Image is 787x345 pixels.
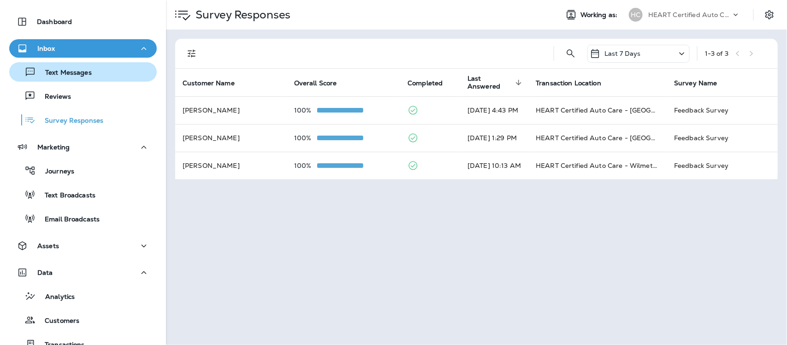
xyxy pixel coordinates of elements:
[667,152,778,179] td: Feedback Survey
[536,79,613,87] span: Transaction Location
[37,143,70,151] p: Marketing
[528,96,667,124] td: HEART Certified Auto Care - [GEOGRAPHIC_DATA]
[9,138,157,156] button: Marketing
[9,86,157,106] button: Reviews
[183,79,247,87] span: Customer Name
[36,117,103,125] p: Survey Responses
[175,124,287,152] td: [PERSON_NAME]
[36,215,100,224] p: Email Broadcasts
[37,18,72,25] p: Dashboard
[562,44,580,63] button: Search Survey Responses
[183,44,201,63] button: Filters
[528,124,667,152] td: HEART Certified Auto Care - [GEOGRAPHIC_DATA]
[9,161,157,180] button: Journeys
[294,162,317,169] p: 100%
[37,269,53,276] p: Data
[9,110,157,130] button: Survey Responses
[460,152,528,179] td: [DATE] 10:13 AM
[604,50,641,57] p: Last 7 Days
[9,12,157,31] button: Dashboard
[9,237,157,255] button: Assets
[467,75,513,90] span: Last Answered
[175,96,287,124] td: [PERSON_NAME]
[294,107,317,114] p: 100%
[674,79,717,87] span: Survey Name
[9,286,157,306] button: Analytics
[528,152,667,179] td: HEART Certified Auto Care - Wilmette
[9,310,157,330] button: Customers
[192,8,290,22] p: Survey Responses
[9,62,157,82] button: Text Messages
[761,6,778,23] button: Settings
[36,93,71,101] p: Reviews
[705,50,728,57] div: 1 - 3 of 3
[467,75,525,90] span: Last Answered
[37,45,55,52] p: Inbox
[183,79,235,87] span: Customer Name
[629,8,643,22] div: HC
[36,167,74,176] p: Journeys
[37,242,59,250] p: Assets
[294,134,317,142] p: 100%
[36,293,75,302] p: Analytics
[9,263,157,282] button: Data
[9,39,157,58] button: Inbox
[408,79,443,87] span: Completed
[294,79,337,87] span: Overall Score
[460,124,528,152] td: [DATE] 1:29 PM
[580,11,620,19] span: Working as:
[9,209,157,228] button: Email Broadcasts
[667,96,778,124] td: Feedback Survey
[648,11,731,18] p: HEART Certified Auto Care
[36,191,95,200] p: Text Broadcasts
[460,96,528,124] td: [DATE] 4:43 PM
[674,79,729,87] span: Survey Name
[667,124,778,152] td: Feedback Survey
[408,79,455,87] span: Completed
[36,317,79,326] p: Customers
[175,152,287,179] td: [PERSON_NAME]
[294,79,349,87] span: Overall Score
[9,185,157,204] button: Text Broadcasts
[536,79,601,87] span: Transaction Location
[36,69,92,77] p: Text Messages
